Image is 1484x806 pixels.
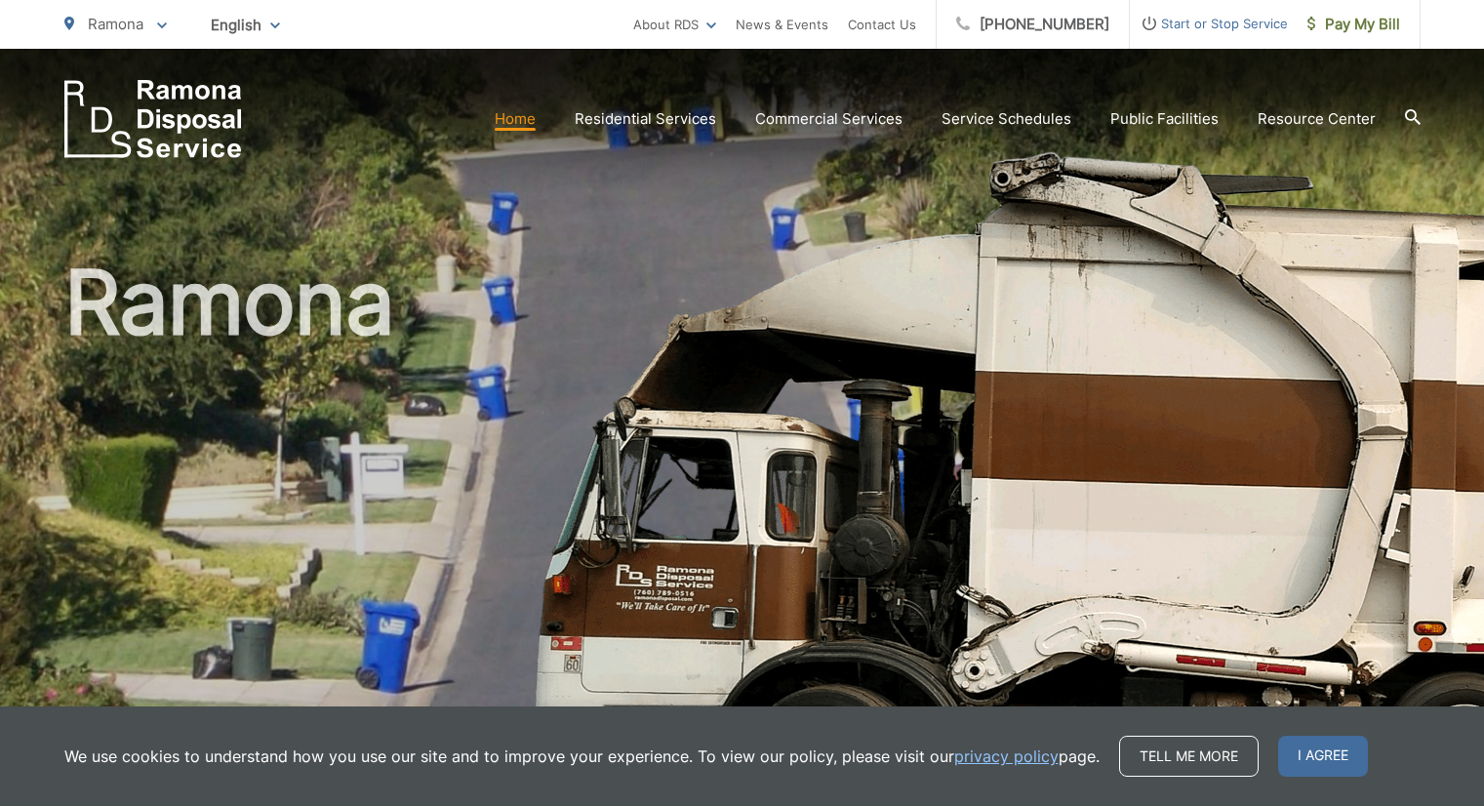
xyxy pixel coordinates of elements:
a: About RDS [633,13,716,36]
span: Ramona [88,15,143,33]
a: Contact Us [848,13,916,36]
a: Resource Center [1258,107,1376,131]
span: I agree [1278,736,1368,777]
a: Service Schedules [942,107,1071,131]
a: Public Facilities [1110,107,1219,131]
span: Pay My Bill [1307,13,1400,36]
a: News & Events [736,13,828,36]
span: English [196,8,295,42]
a: privacy policy [954,745,1059,768]
a: Home [495,107,536,131]
p: We use cookies to understand how you use our site and to improve your experience. To view our pol... [64,745,1100,768]
a: Residential Services [575,107,716,131]
a: Tell me more [1119,736,1259,777]
a: EDCD logo. Return to the homepage. [64,80,242,158]
a: Commercial Services [755,107,902,131]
